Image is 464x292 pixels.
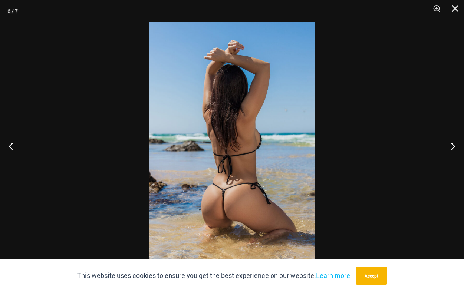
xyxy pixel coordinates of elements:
a: Learn more [316,271,350,280]
img: Tide Lines Black 308 Tri Top 480 Micro 03 [149,22,315,270]
div: 6 / 7 [7,6,18,17]
p: This website uses cookies to ensure you get the best experience on our website. [77,270,350,281]
button: Accept [356,267,387,285]
button: Next [436,127,464,165]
